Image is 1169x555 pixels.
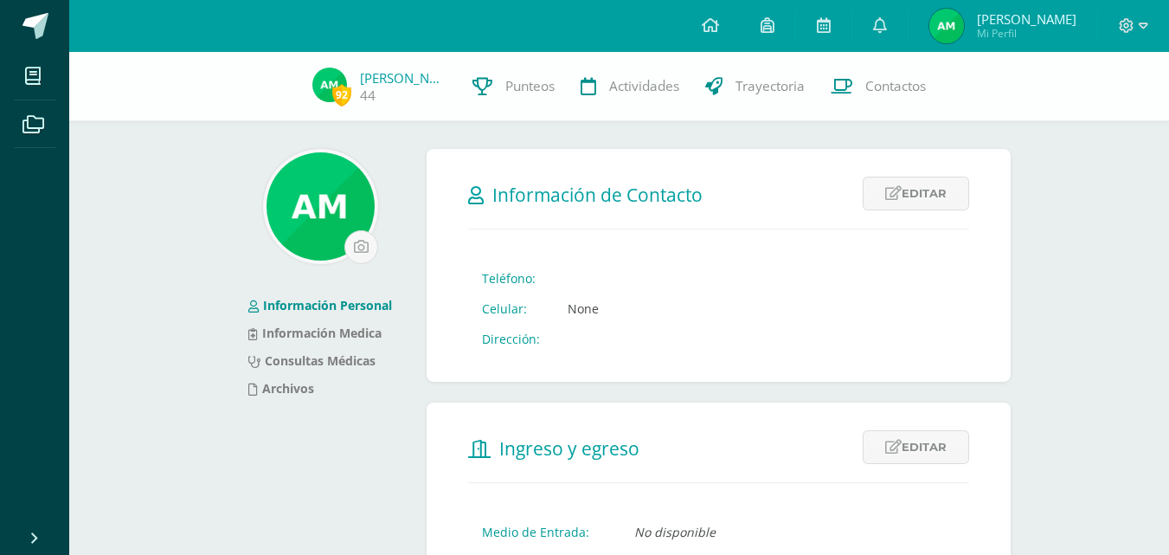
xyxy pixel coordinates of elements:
[312,68,347,102] img: 0e70a3320523aed65fa3b55b0ab22133.png
[863,430,969,464] a: Editar
[554,294,613,324] td: None
[248,352,376,369] a: Consultas Médicas
[492,183,703,207] span: Información de Contacto
[459,52,568,121] a: Punteos
[360,87,376,105] a: 44
[634,524,716,540] i: No disponible
[863,177,969,210] a: Editar
[468,263,554,294] td: Teléfono:
[609,77,679,95] span: Actividades
[468,294,554,324] td: Celular:
[468,517,620,547] td: Medio de Entrada:
[332,84,351,106] span: 92
[499,436,639,461] span: Ingreso y egreso
[505,77,555,95] span: Punteos
[248,380,314,397] a: Archivos
[692,52,818,121] a: Trayectoria
[818,52,939,121] a: Contactos
[865,77,926,95] span: Contactos
[248,297,392,313] a: Información Personal
[977,10,1076,28] span: [PERSON_NAME]
[468,324,554,354] td: Dirección:
[977,26,1076,41] span: Mi Perfil
[568,52,692,121] a: Actividades
[735,77,805,95] span: Trayectoria
[360,69,446,87] a: [PERSON_NAME]
[929,9,964,43] img: 0e70a3320523aed65fa3b55b0ab22133.png
[248,325,382,341] a: Información Medica
[267,152,375,261] img: 1bcf9ced56bf085fe7c4c9e0236fc122.png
